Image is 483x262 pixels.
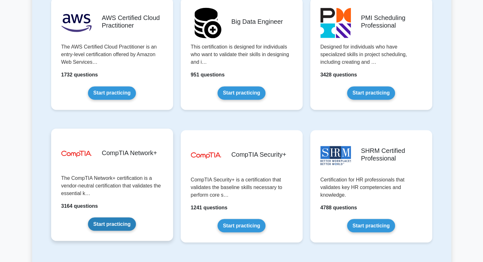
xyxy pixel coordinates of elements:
[88,217,136,231] a: Start practicing
[88,86,136,100] a: Start practicing
[347,86,395,100] a: Start practicing
[218,219,265,232] a: Start practicing
[347,219,395,232] a: Start practicing
[218,86,265,100] a: Start practicing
